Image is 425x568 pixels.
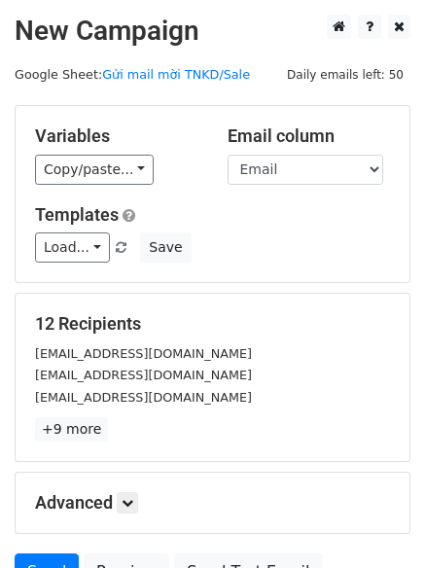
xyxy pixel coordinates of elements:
[35,313,390,335] h5: 12 Recipients
[328,475,425,568] iframe: Chat Widget
[102,67,250,82] a: Gửi mail mời TNKD/Sale
[15,15,410,48] h2: New Campaign
[280,64,410,86] span: Daily emails left: 50
[35,492,390,514] h5: Advanced
[140,232,191,263] button: Save
[35,346,252,361] small: [EMAIL_ADDRESS][DOMAIN_NAME]
[228,125,391,147] h5: Email column
[35,417,108,442] a: +9 more
[35,368,252,382] small: [EMAIL_ADDRESS][DOMAIN_NAME]
[35,125,198,147] h5: Variables
[15,67,250,82] small: Google Sheet:
[35,155,154,185] a: Copy/paste...
[35,232,110,263] a: Load...
[35,204,119,225] a: Templates
[280,67,410,82] a: Daily emails left: 50
[35,390,252,405] small: [EMAIL_ADDRESS][DOMAIN_NAME]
